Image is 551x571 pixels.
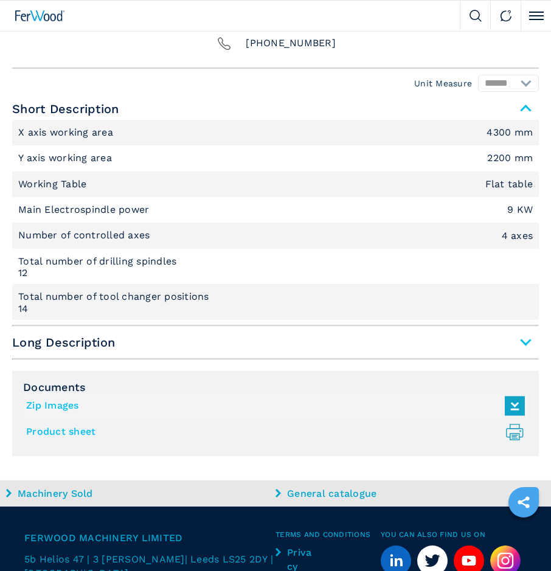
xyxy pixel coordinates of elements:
[26,422,519,442] a: Product sheet
[18,203,153,216] p: Main Electrospindle power
[26,396,519,416] a: Zip Images
[275,531,381,538] span: Terms and Conditions
[487,128,533,137] em: 4300 mm
[414,79,472,88] em: Unit Measure
[12,120,539,320] div: Short Description
[18,290,212,303] p: Total number of tool changer positions
[499,516,542,562] iframe: Chat
[487,153,533,163] em: 2200 mm
[18,304,533,314] em: 14
[24,553,185,565] span: 5b Helios 47 | 3 [PERSON_NAME]
[18,268,533,278] em: 12
[507,205,533,215] em: 9 KW
[521,1,551,31] button: Click to toggle menu
[508,487,539,517] a: sharethis
[470,10,482,22] img: Search
[18,178,90,191] p: Working Table
[12,331,539,353] span: Long Description
[485,179,533,189] em: Flat table
[500,10,512,22] img: Contact us
[23,382,528,393] span: Documents
[275,486,542,500] a: General catalogue
[215,35,234,53] img: Phone
[24,531,275,545] span: Ferwood Machinery Limited
[381,531,527,538] span: You can also find us on
[15,10,65,21] img: Ferwood
[18,126,116,139] p: X axis working area
[18,229,153,242] p: Number of controlled axes
[502,231,533,241] em: 4 axes
[18,151,115,165] p: Y axis working area
[6,486,272,500] a: Machinery Sold
[12,98,539,120] span: Short Description
[246,35,336,53] span: [PHONE_NUMBER]
[18,255,180,268] p: Total number of drilling spindles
